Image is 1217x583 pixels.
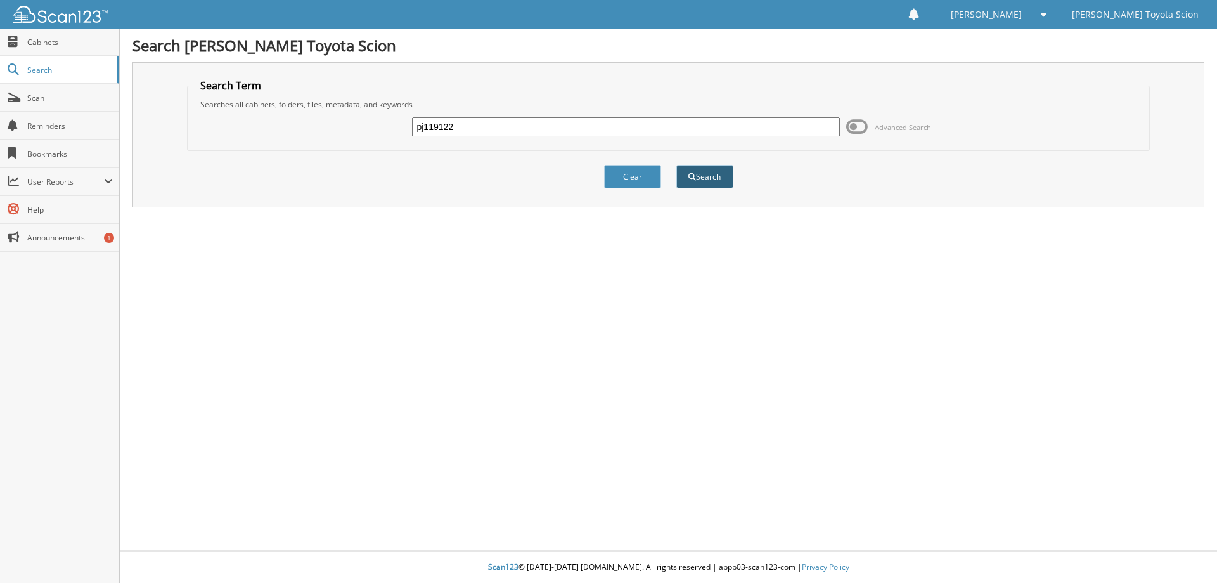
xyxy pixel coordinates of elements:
[951,11,1022,18] span: [PERSON_NAME]
[488,561,518,572] span: Scan123
[27,121,113,131] span: Reminders
[194,99,1143,110] div: Searches all cabinets, folders, files, metadata, and keywords
[27,65,111,75] span: Search
[104,233,114,243] div: 1
[27,37,113,48] span: Cabinets
[27,176,104,187] span: User Reports
[13,6,108,23] img: scan123-logo-white.svg
[194,79,267,93] legend: Search Term
[875,122,931,132] span: Advanced Search
[27,204,113,215] span: Help
[802,561,849,572] a: Privacy Policy
[27,232,113,243] span: Announcements
[132,35,1204,56] h1: Search [PERSON_NAME] Toyota Scion
[676,165,733,188] button: Search
[27,148,113,159] span: Bookmarks
[120,552,1217,583] div: © [DATE]-[DATE] [DOMAIN_NAME]. All rights reserved | appb03-scan123-com |
[27,93,113,103] span: Scan
[1072,11,1199,18] span: [PERSON_NAME] Toyota Scion
[604,165,661,188] button: Clear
